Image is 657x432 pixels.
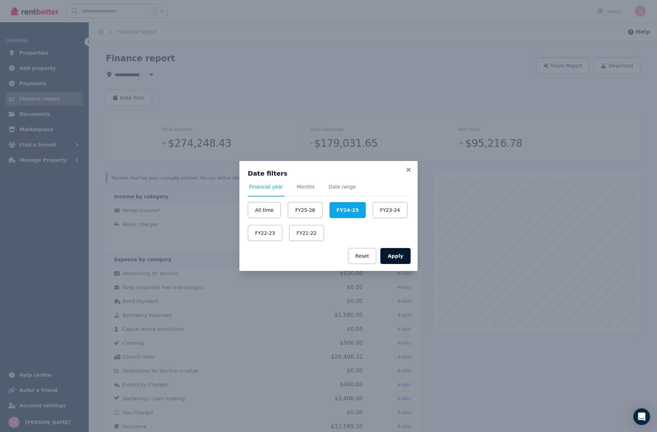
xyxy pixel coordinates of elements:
[248,202,281,218] button: All time
[328,183,356,190] span: Date range
[288,202,322,218] button: FY25-26
[248,169,409,178] h3: Date filters
[380,248,411,264] button: Apply
[373,202,407,218] button: FY23-24
[330,202,366,218] button: FY24-25
[297,183,315,190] span: Months
[348,248,376,264] button: Reset
[248,183,409,197] nav: Tabs
[249,183,283,190] span: Financial year
[248,225,282,241] button: FY22-23
[633,408,650,425] div: Open Intercom Messenger
[289,225,324,241] button: FY21-22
